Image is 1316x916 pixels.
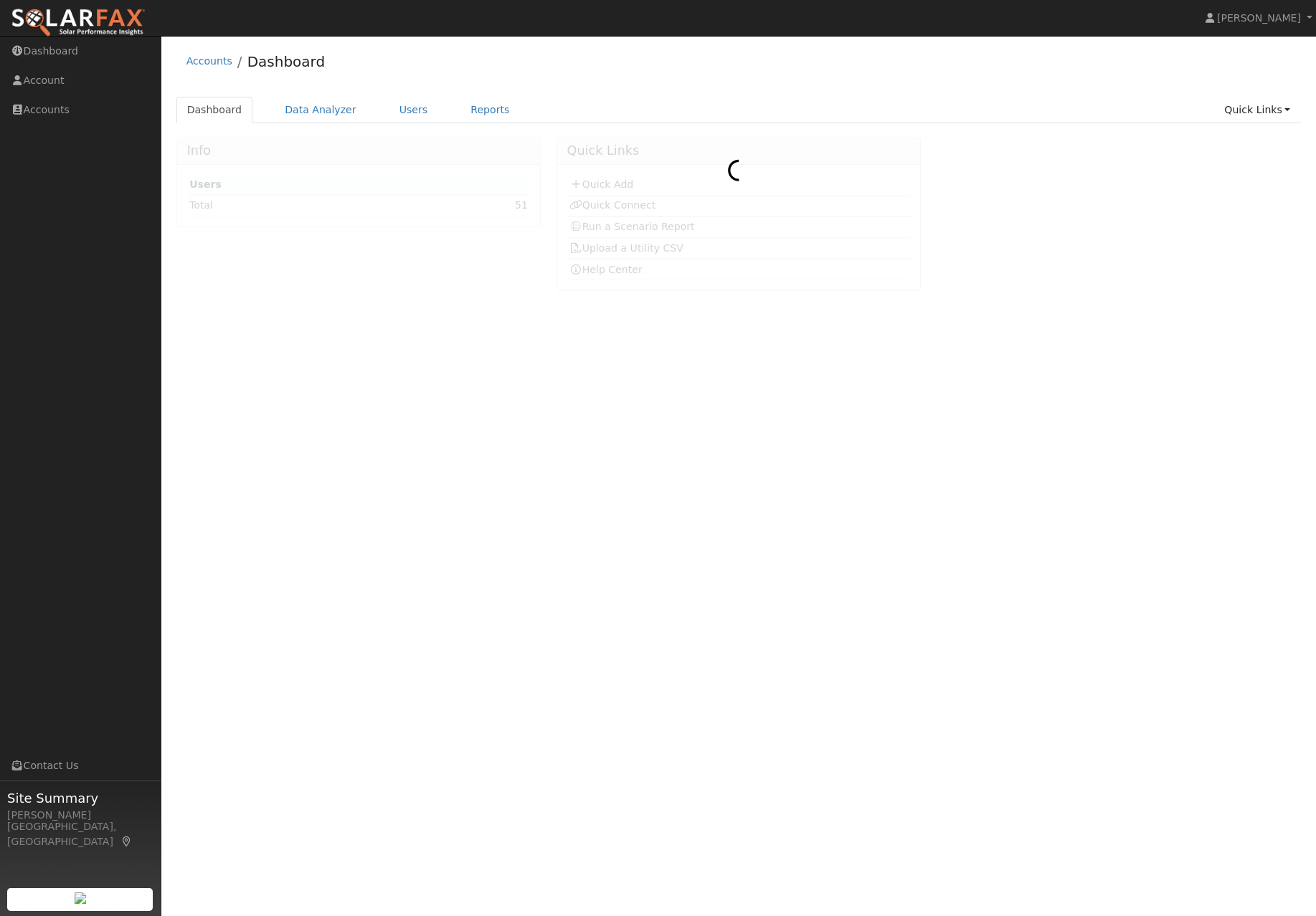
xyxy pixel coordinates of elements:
[186,55,232,67] a: Accounts
[11,8,146,38] img: SolarFax
[7,808,153,823] div: [PERSON_NAME]
[247,53,326,70] a: Dashboard
[1213,97,1301,123] a: Quick Links
[7,819,153,849] div: [GEOGRAPHIC_DATA], [GEOGRAPHIC_DATA]
[75,892,86,904] img: retrieve
[120,836,133,847] a: Map
[176,97,253,123] a: Dashboard
[1217,12,1301,24] span: [PERSON_NAME]
[7,788,153,808] span: Site Summary
[274,97,367,123] a: Data Analyzer
[389,97,439,123] a: Users
[460,97,520,123] a: Reports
